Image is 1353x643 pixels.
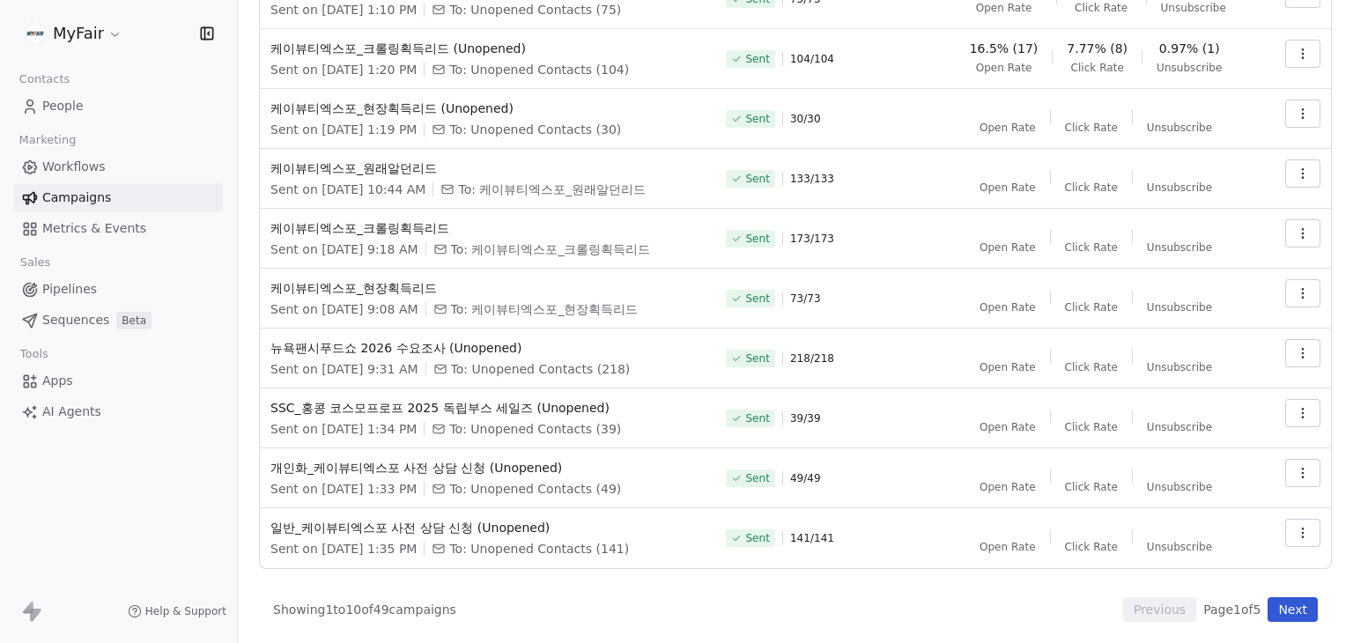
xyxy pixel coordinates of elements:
[980,540,1036,554] span: Open Rate
[1065,420,1118,434] span: Click Rate
[14,275,223,304] a: Pipelines
[270,459,705,477] span: 개인화_케이뷰티엑스포 사전 상담 신청 (Unopened)
[790,52,834,66] span: 104 / 104
[1161,1,1226,15] span: Unsubscribe
[1065,181,1118,195] span: Click Rate
[745,112,769,126] span: Sent
[11,66,78,92] span: Contacts
[270,420,417,438] span: Sent on [DATE] 1:34 PM
[1147,240,1212,255] span: Unsubscribe
[270,480,417,498] span: Sent on [DATE] 1:33 PM
[745,52,769,66] span: Sent
[790,531,834,545] span: 141 / 141
[980,420,1036,434] span: Open Rate
[270,399,705,417] span: SSC_홍콩 코스모프로프 2025 독립부스 세일즈 (Unopened)
[270,40,705,57] span: 케이뷰티엑스포_크롤링획득리드 (Unopened)
[42,158,106,176] span: Workflows
[14,152,223,181] a: Workflows
[128,604,226,618] a: Help & Support
[1147,121,1212,135] span: Unsubscribe
[270,540,417,558] span: Sent on [DATE] 1:35 PM
[12,341,55,367] span: Tools
[270,360,418,378] span: Sent on [DATE] 9:31 AM
[14,92,223,121] a: People
[42,280,97,299] span: Pipelines
[449,61,629,78] span: To: Unopened Contacts (104)
[270,159,705,177] span: 케이뷰티엑스포_원래알던리드
[21,18,126,48] button: MyFair
[42,97,84,115] span: People
[790,471,821,485] span: 49 / 49
[1157,61,1222,75] span: Unsubscribe
[270,219,705,237] span: 케이뷰티엑스포_크롤링획득리드
[458,181,646,198] span: To: 케이뷰티엑스포_원래알던리드
[116,312,152,329] span: Beta
[1147,540,1212,554] span: Unsubscribe
[14,183,223,212] a: Campaigns
[14,214,223,243] a: Metrics & Events
[745,411,769,425] span: Sent
[14,366,223,395] a: Apps
[270,519,705,536] span: 일반_케이뷰티엑스포 사전 상담 신청 (Unopened)
[14,306,223,335] a: SequencesBeta
[1123,597,1196,622] button: Previous
[270,61,417,78] span: Sent on [DATE] 1:20 PM
[1147,420,1212,434] span: Unsubscribe
[745,531,769,545] span: Sent
[270,339,705,357] span: 뉴욕팬시푸드쇼 2026 수요조사 (Unopened)
[1147,360,1212,374] span: Unsubscribe
[976,61,1032,75] span: Open Rate
[980,121,1036,135] span: Open Rate
[270,279,705,297] span: 케이뷰티엑스포_현장획득리드
[1147,480,1212,494] span: Unsubscribe
[53,22,104,45] span: MyFair
[12,249,58,276] span: Sales
[270,181,425,198] span: Sent on [DATE] 10:44 AM
[745,232,769,246] span: Sent
[790,411,821,425] span: 39 / 39
[1065,540,1118,554] span: Click Rate
[745,172,769,186] span: Sent
[745,351,769,366] span: Sent
[1065,300,1118,314] span: Click Rate
[42,372,73,390] span: Apps
[449,121,621,138] span: To: Unopened Contacts (30)
[11,127,84,153] span: Marketing
[1147,300,1212,314] span: Unsubscribe
[1065,360,1118,374] span: Click Rate
[449,420,621,438] span: To: Unopened Contacts (39)
[745,471,769,485] span: Sent
[1268,597,1318,622] button: Next
[1159,40,1220,57] span: 0.97% (1)
[451,300,639,318] span: To: 케이뷰티엑스포_현장획득리드
[42,188,111,207] span: Campaigns
[449,540,629,558] span: To: Unopened Contacts (141)
[980,360,1036,374] span: Open Rate
[1071,61,1124,75] span: Click Rate
[270,121,417,138] span: Sent on [DATE] 1:19 PM
[25,23,46,44] img: %C3%AC%C2%9B%C2%90%C3%AD%C2%98%C2%95%20%C3%AB%C2%A1%C2%9C%C3%AA%C2%B3%C2%A0(white+round).png
[270,240,418,258] span: Sent on [DATE] 9:18 AM
[449,480,621,498] span: To: Unopened Contacts (49)
[273,601,456,618] span: Showing 1 to 10 of 49 campaigns
[980,480,1036,494] span: Open Rate
[976,1,1032,15] span: Open Rate
[42,311,109,329] span: Sequences
[970,40,1039,57] span: 16.5% (17)
[1065,480,1118,494] span: Click Rate
[270,300,418,318] span: Sent on [DATE] 9:08 AM
[790,292,821,306] span: 73 / 73
[42,403,101,421] span: AI Agents
[790,351,834,366] span: 218 / 218
[42,219,146,238] span: Metrics & Events
[745,292,769,306] span: Sent
[1075,1,1127,15] span: Click Rate
[449,1,621,18] span: To: Unopened Contacts (75)
[790,172,834,186] span: 133 / 133
[270,100,705,117] span: 케이뷰티엑스포_현장획득리드 (Unopened)
[1067,40,1127,57] span: 7.77% (8)
[1203,601,1261,618] span: Page 1 of 5
[980,240,1036,255] span: Open Rate
[270,1,417,18] span: Sent on [DATE] 1:10 PM
[790,232,834,246] span: 173 / 173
